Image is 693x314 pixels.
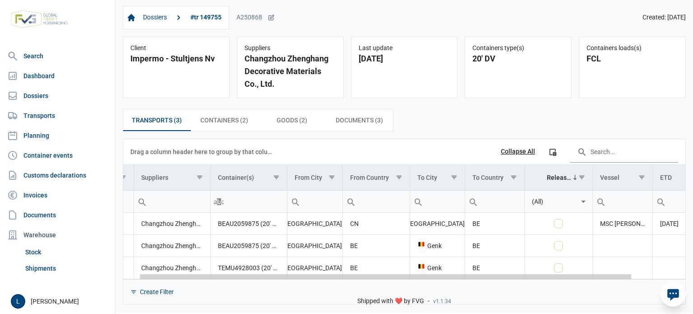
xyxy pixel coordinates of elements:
[417,174,437,181] div: To City
[359,44,450,52] div: Last update
[685,174,692,181] span: Show filter options for column 'ETD'
[510,174,517,181] span: Show filter options for column 'To Country'
[134,213,210,235] td: Changzhou Zhenghang Decorative Materials Co., Ltd.
[417,241,457,250] div: Genk
[200,115,248,126] span: Containers (2)
[4,166,111,184] a: Customs declarations
[295,174,322,181] div: From City
[343,191,359,212] div: Search box
[134,191,150,212] div: Search box
[134,165,210,191] td: Column Suppliers
[417,219,457,228] div: [GEOGRAPHIC_DATA]
[120,174,126,181] span: Show filter options for column ''
[343,234,410,257] td: BE
[501,148,535,156] div: Collapse All
[210,190,287,212] td: Filter cell
[4,186,111,204] a: Invoices
[130,44,222,52] div: Client
[587,52,678,65] div: FCL
[4,206,111,224] a: Documents
[11,294,110,309] div: [PERSON_NAME]
[4,127,111,145] a: Planning
[417,263,457,272] div: Genk
[273,174,280,181] span: Show filter options for column 'Container(s)'
[196,174,203,181] span: Show filter options for column 'Suppliers'
[465,234,524,257] td: BE
[139,10,171,25] a: Dossiers
[600,174,619,181] div: Vessel
[130,139,678,164] div: Data grid toolbar
[410,191,465,212] input: Filter cell
[295,263,335,272] div: [GEOGRAPHIC_DATA]
[210,213,287,235] td: BEAU2059875 (20' DV), TEMU4928003 (20' DV)
[472,174,504,181] div: To Country
[211,191,227,212] div: Search box
[4,67,111,85] a: Dashboard
[472,44,564,52] div: Containers type(s)
[245,44,336,52] div: Suppliers
[396,174,402,181] span: Show filter options for column 'From Country'
[134,191,210,212] input: Filter cell
[350,174,389,181] div: From Country
[22,244,111,260] a: Stock
[140,288,174,296] div: Create Filter
[593,191,652,212] input: Filter cell
[410,191,426,212] div: Search box
[210,165,287,191] td: Column Container(s)
[593,190,652,212] td: Filter cell
[465,191,481,212] div: Search box
[295,219,335,228] div: [GEOGRAPHIC_DATA]
[660,220,679,227] span: [DATE]
[343,165,410,191] td: Column From Country
[642,14,686,22] span: Created: [DATE]
[11,294,25,309] button: L
[130,52,222,65] div: Impermo - Stultjens Nv
[545,144,561,160] div: Column Chooser
[134,257,210,279] td: Changzhou Zhenghang Decorative Materials Co., Ltd.
[4,47,111,65] a: Search
[524,190,593,212] td: Filter cell
[287,191,342,212] input: Filter cell
[245,52,336,90] div: Changzhou Zhenghang Decorative Materials Co., Ltd.
[132,115,182,126] span: Transports (3)
[287,190,342,212] td: Filter cell
[211,191,287,212] input: Filter cell
[653,191,669,212] div: Search box
[130,145,275,159] div: Drag a column header here to group by that column
[472,52,564,65] div: 20' DV
[525,191,578,212] input: Filter cell
[287,191,304,212] div: Search box
[218,174,254,181] div: Container(s)
[123,139,685,304] div: Data grid with 3 rows and 11 columns
[7,7,71,32] img: FVG - Global freight forwarding
[547,174,573,181] div: Released
[587,44,678,52] div: Containers loads(s)
[593,165,652,191] td: Column Vessel
[141,174,168,181] div: Suppliers
[524,165,593,191] td: Column Released
[465,257,524,279] td: BE
[465,213,524,235] td: BE
[336,115,383,126] span: Documents (3)
[410,165,465,191] td: Column To City
[343,257,410,279] td: BE
[22,260,111,277] a: Shipments
[343,213,410,235] td: CN
[4,146,111,164] a: Container events
[4,107,111,125] a: Transports
[236,14,275,22] div: A250868
[593,213,652,235] td: MSC [PERSON_NAME]
[451,174,457,181] span: Show filter options for column 'To City'
[465,191,524,212] input: Filter cell
[578,174,585,181] span: Show filter options for column 'Released'
[359,52,450,65] div: [DATE]
[4,226,111,244] div: Warehouse
[4,87,111,105] a: Dossiers
[287,165,342,191] td: Column From City
[210,234,287,257] td: BEAU2059875 (20' DV)
[638,174,645,181] span: Show filter options for column 'Vessel'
